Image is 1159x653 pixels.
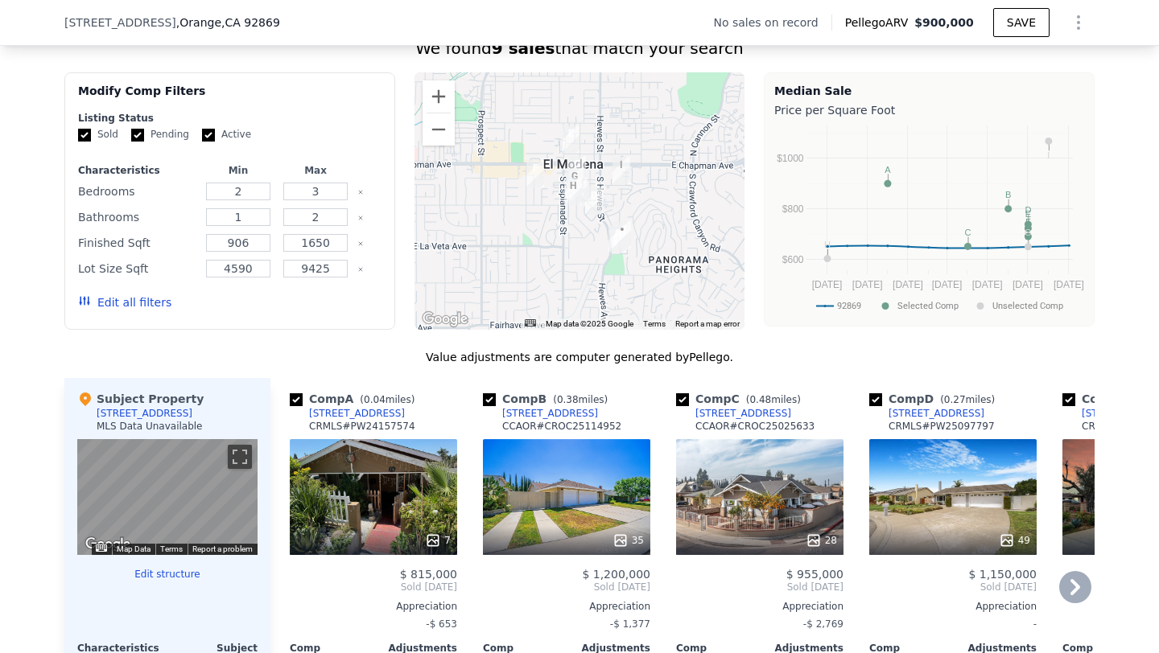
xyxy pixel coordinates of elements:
a: Report a map error [675,319,740,328]
span: $900,000 [914,16,974,29]
a: Terms (opens in new tab) [643,319,666,328]
text: [DATE] [1013,279,1043,290]
text: [DATE] [972,279,1003,290]
text: [DATE] [932,279,963,290]
div: Characteristics [78,164,196,177]
input: Active [202,129,215,142]
text: B [1005,190,1011,199]
div: 18531 E Pearl Ave [562,125,579,153]
div: [STREET_ADDRESS] [97,407,192,420]
text: $800 [782,203,804,215]
div: Map [77,439,258,555]
text: H [824,240,831,249]
div: 4433 E Justice Cir [585,187,603,215]
div: 4705 E Washington Ave [612,157,630,184]
button: Toggle fullscreen view [228,445,252,469]
div: [STREET_ADDRESS] [309,407,405,420]
text: [DATE] [852,279,883,290]
div: No sales on record [713,14,831,31]
div: 4223 E Marmon Ave [566,168,584,195]
span: 0.04 [364,394,386,405]
span: Map data ©2025 Google [546,319,633,328]
div: Appreciation [290,600,457,613]
div: Modify Comp Filters [78,83,382,112]
button: Map Data [117,544,151,555]
div: Comp B [483,391,614,407]
div: 35 [612,532,644,548]
span: Sold [DATE] [869,581,1037,593]
div: Comp A [290,391,421,407]
a: Open this area in Google Maps (opens a new window) [81,534,134,555]
div: 516 S Hill St [608,225,626,253]
div: 290 S Earlham St [564,178,582,205]
span: -$ 653 [426,618,457,630]
div: Appreciation [483,600,650,613]
div: CCAOR # CROC25025633 [695,420,815,433]
div: CRMLS # PW25097797 [889,420,995,433]
button: Show Options [1062,6,1095,39]
div: Comp C [676,391,807,407]
div: Median Sale [774,83,1084,99]
div: We found that match your search [64,37,1095,60]
a: Open this area in Google Maps (opens a new window) [419,309,472,330]
text: D [1025,205,1031,215]
div: Finished Sqft [78,232,196,254]
input: Sold [78,129,91,142]
text: 92869 [837,301,861,311]
span: $ 1,150,000 [968,568,1037,581]
button: Edit structure [77,568,258,581]
text: $1000 [777,153,804,164]
div: Max [280,164,351,177]
span: $ 1,200,000 [582,568,650,581]
div: Min [203,164,274,177]
button: Clear [357,215,364,221]
button: Clear [357,189,364,195]
button: Keyboard shortcuts [525,319,536,326]
div: 497 S Hill St [613,221,631,248]
text: [DATE] [893,279,923,290]
text: A [885,165,891,175]
a: [STREET_ADDRESS] [869,407,984,420]
text: Unselected Comp [992,301,1063,311]
text: F [1025,217,1031,227]
div: CRMLS # PW24157574 [309,420,415,433]
span: Sold [DATE] [676,581,843,593]
span: $ 815,000 [400,568,457,581]
div: Subject Property [77,391,204,407]
div: Listing Status [78,112,382,125]
span: -$ 1,377 [610,618,650,630]
text: [DATE] [812,279,843,290]
span: $ 955,000 [786,568,843,581]
text: G [1025,228,1032,237]
div: Price per Square Foot [774,99,1084,121]
span: 0.48 [749,394,771,405]
span: -$ 2,769 [803,618,843,630]
svg: A chart. [774,121,1084,322]
span: ( miles) [740,394,807,405]
a: Report a problem [192,544,253,553]
div: 28 [806,532,837,548]
text: Selected Comp [897,301,959,311]
button: Edit all filters [78,294,171,310]
div: [STREET_ADDRESS] [695,407,791,420]
div: CCAOR # CROC25114952 [502,420,621,433]
div: Street View [77,439,258,555]
a: [STREET_ADDRESS] [676,407,791,420]
div: [STREET_ADDRESS] [889,407,984,420]
div: [STREET_ADDRESS] [502,407,598,420]
label: Pending [131,128,189,142]
span: Sold [DATE] [483,581,650,593]
a: [STREET_ADDRESS] [483,407,598,420]
img: Google [81,534,134,555]
div: 184 S Earlham St [568,156,586,183]
img: Google [419,309,472,330]
div: MLS Data Unavailable [97,420,203,433]
div: Lot Size Sqft [78,257,196,280]
text: E [1025,209,1031,219]
strong: 9 sales [492,39,555,58]
div: Value adjustments are computer generated by Pellego . [64,349,1095,365]
span: ( miles) [934,394,1001,405]
span: , CA 92869 [221,16,280,29]
button: Zoom out [423,113,455,146]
